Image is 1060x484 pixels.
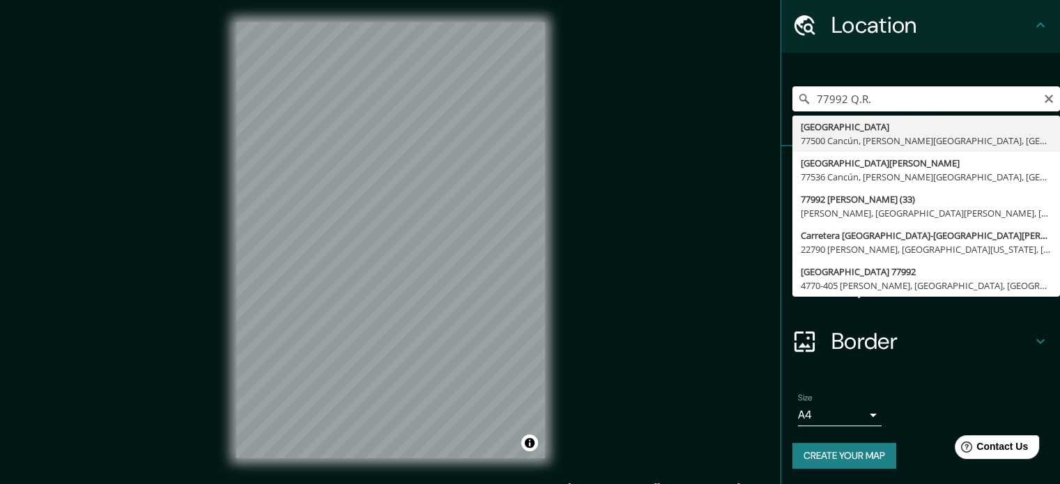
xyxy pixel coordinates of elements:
iframe: Help widget launcher [936,430,1045,469]
button: Clear [1043,91,1054,104]
div: Style [781,202,1060,258]
canvas: Map [236,22,545,458]
label: Size [798,392,813,404]
div: 4770-405 [PERSON_NAME], [GEOGRAPHIC_DATA], [GEOGRAPHIC_DATA] [801,279,1052,292]
div: 77500 Cancún, [PERSON_NAME][GEOGRAPHIC_DATA], [GEOGRAPHIC_DATA] [801,134,1052,148]
h4: Border [831,327,1032,355]
div: A4 [798,404,882,426]
div: [GEOGRAPHIC_DATA] [801,120,1052,134]
div: 22790 [PERSON_NAME], [GEOGRAPHIC_DATA][US_STATE], [GEOGRAPHIC_DATA] [801,242,1052,256]
div: 77536 Cancún, [PERSON_NAME][GEOGRAPHIC_DATA], [GEOGRAPHIC_DATA] [801,170,1052,184]
button: Create your map [792,443,896,469]
div: [GEOGRAPHIC_DATA][PERSON_NAME] [801,156,1052,170]
div: [GEOGRAPHIC_DATA] 77992 [801,265,1052,279]
h4: Location [831,11,1032,39]
input: Pick your city or area [792,86,1060,111]
div: [PERSON_NAME], [GEOGRAPHIC_DATA][PERSON_NAME], [GEOGRAPHIC_DATA] [801,206,1052,220]
button: Toggle attribution [521,435,538,451]
h4: Layout [831,272,1032,299]
div: Carretera [GEOGRAPHIC_DATA]-[GEOGRAPHIC_DATA][PERSON_NAME] 77992 [801,228,1052,242]
div: Pins [781,146,1060,202]
div: Border [781,313,1060,369]
div: 77992 [PERSON_NAME] (33) [801,192,1052,206]
div: Layout [781,258,1060,313]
